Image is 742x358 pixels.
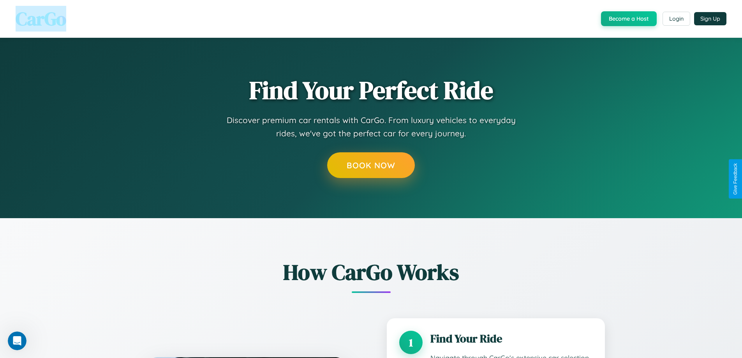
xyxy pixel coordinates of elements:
[8,332,26,350] iframe: Intercom live chat
[249,77,493,104] h1: Find Your Perfect Ride
[733,163,738,195] div: Give Feedback
[327,152,415,178] button: Book Now
[16,6,66,32] span: CarGo
[137,257,605,287] h2: How CarGo Works
[215,114,527,140] p: Discover premium car rentals with CarGo. From luxury vehicles to everyday rides, we've got the pe...
[430,331,592,346] h3: Find Your Ride
[601,11,657,26] button: Become a Host
[694,12,726,25] button: Sign Up
[663,12,690,26] button: Login
[399,331,423,354] div: 1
